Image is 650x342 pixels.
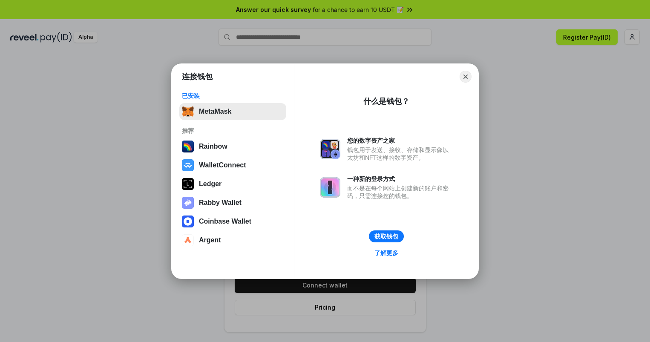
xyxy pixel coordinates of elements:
img: svg+xml,%3Csvg%20xmlns%3D%22http%3A%2F%2Fwww.w3.org%2F2000%2Fsvg%22%20fill%3D%22none%22%20viewBox... [320,177,340,198]
div: Rainbow [199,143,227,150]
img: svg+xml,%3Csvg%20xmlns%3D%22http%3A%2F%2Fwww.w3.org%2F2000%2Fsvg%22%20width%3D%2228%22%20height%3... [182,178,194,190]
div: MetaMask [199,108,231,115]
img: svg+xml,%3Csvg%20xmlns%3D%22http%3A%2F%2Fwww.w3.org%2F2000%2Fsvg%22%20fill%3D%22none%22%20viewBox... [182,197,194,209]
h1: 连接钱包 [182,72,213,82]
button: Argent [179,232,286,249]
div: Ledger [199,180,221,188]
div: Coinbase Wallet [199,218,251,225]
img: svg+xml,%3Csvg%20width%3D%2228%22%20height%3D%2228%22%20viewBox%3D%220%200%2028%2028%22%20fill%3D... [182,234,194,246]
div: 什么是钱包？ [363,96,409,106]
div: 已安装 [182,92,284,100]
div: 您的数字资产之家 [347,137,453,144]
a: 了解更多 [369,247,403,259]
button: Close [460,71,472,83]
button: Ledger [179,175,286,193]
div: 钱包用于发送、接收、存储和显示像以太坊和NFT这样的数字资产。 [347,146,453,161]
div: 推荐 [182,127,284,135]
img: svg+xml,%3Csvg%20width%3D%22120%22%20height%3D%22120%22%20viewBox%3D%220%200%20120%20120%22%20fil... [182,141,194,152]
div: Rabby Wallet [199,199,242,207]
img: svg+xml,%3Csvg%20width%3D%2228%22%20height%3D%2228%22%20viewBox%3D%220%200%2028%2028%22%20fill%3D... [182,216,194,227]
button: MetaMask [179,103,286,120]
div: 而不是在每个网站上创建新的账户和密码，只需连接您的钱包。 [347,184,453,200]
div: 一种新的登录方式 [347,175,453,183]
div: Argent [199,236,221,244]
button: Coinbase Wallet [179,213,286,230]
div: WalletConnect [199,161,246,169]
img: svg+xml,%3Csvg%20xmlns%3D%22http%3A%2F%2Fwww.w3.org%2F2000%2Fsvg%22%20fill%3D%22none%22%20viewBox... [320,139,340,159]
button: Rabby Wallet [179,194,286,211]
img: svg+xml,%3Csvg%20width%3D%2228%22%20height%3D%2228%22%20viewBox%3D%220%200%2028%2028%22%20fill%3D... [182,159,194,171]
button: Rainbow [179,138,286,155]
div: 了解更多 [374,249,398,257]
button: 获取钱包 [369,230,404,242]
div: 获取钱包 [374,233,398,240]
img: svg+xml,%3Csvg%20fill%3D%22none%22%20height%3D%2233%22%20viewBox%3D%220%200%2035%2033%22%20width%... [182,106,194,118]
button: WalletConnect [179,157,286,174]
